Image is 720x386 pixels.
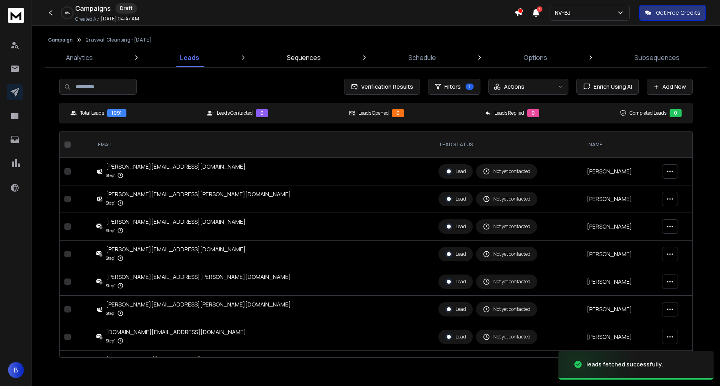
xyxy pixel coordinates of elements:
div: Not yet contacted [483,251,530,258]
button: Verification Results [344,79,420,95]
a: Sequences [282,48,326,67]
button: Campaign [48,37,73,43]
img: logo [8,8,24,23]
td: [PERSON_NAME] [582,185,657,213]
th: EMAIL [92,132,434,158]
p: Analytics [66,53,93,62]
div: 0 [527,109,539,117]
p: Step 1 [106,337,116,345]
div: 1091 [107,109,126,117]
div: Lead [445,168,466,175]
div: 0 [670,109,682,117]
div: Lead [445,251,466,258]
p: Actions [504,83,524,91]
td: [PERSON_NAME] [582,213,657,241]
h1: Campaigns [75,4,111,13]
p: Step 1 [106,171,116,179]
div: Lead [445,333,466,340]
button: B [8,362,24,378]
p: 0 % [65,10,70,15]
div: 0 [256,109,268,117]
div: [PERSON_NAME][EMAIL_ADDRESS][DOMAIN_NAME] [106,218,246,226]
div: Lead [445,278,466,285]
div: Not yet contacted [483,278,530,285]
div: Not yet contacted [483,306,530,313]
p: NV-BJ [555,9,574,17]
div: [EMAIL_ADDRESS][DOMAIN_NAME] [106,356,200,364]
span: Filters [444,83,461,91]
div: [PERSON_NAME][EMAIL_ADDRESS][PERSON_NAME][DOMAIN_NAME] [106,190,291,198]
div: [PERSON_NAME][EMAIL_ADDRESS][DOMAIN_NAME] [106,245,246,253]
th: LEAD STATUS [434,132,582,158]
div: Not yet contacted [483,333,530,340]
button: Get Free Credits [639,5,706,21]
a: Schedule [404,48,441,67]
div: 0 [392,109,404,117]
p: Step 1 [106,282,116,290]
p: Step 1 [106,199,116,207]
p: Leads Contacted [217,110,253,116]
a: Analytics [61,48,98,67]
p: Completed Leads [630,110,666,116]
div: Lead [445,306,466,313]
td: [PERSON_NAME] [582,268,657,296]
td: [PERSON_NAME] [582,241,657,268]
span: Enrich Using AI [590,83,632,91]
p: Total Leads [80,110,104,116]
span: 1 [537,6,542,12]
div: Not yet contacted [483,223,530,230]
div: [PERSON_NAME][EMAIL_ADDRESS][PERSON_NAME][DOMAIN_NAME] [106,300,291,308]
div: [PERSON_NAME][EMAIL_ADDRESS][PERSON_NAME][DOMAIN_NAME] [106,273,291,281]
div: Lead [445,195,466,203]
button: Add New [647,79,693,95]
td: [PERSON_NAME] [582,323,657,351]
div: Not yet contacted [483,195,530,203]
div: Draft [116,3,137,14]
p: Created At: [75,16,99,22]
div: Lead [445,223,466,230]
a: Subsequences [630,48,684,67]
p: Sequences [287,53,321,62]
p: Leads Replied [494,110,524,116]
p: [DATE] 04:47 AM [101,16,139,22]
p: 2raywall Cleansing - [DATE] [86,37,151,43]
span: 1 [466,84,474,90]
button: Filters1 [428,79,480,95]
p: Get Free Credits [656,9,700,17]
span: Verification Results [358,83,413,91]
p: Step 1 [106,227,116,235]
p: Step 1 [106,254,116,262]
div: leads fetched successfully. [586,360,663,368]
div: [DOMAIN_NAME][EMAIL_ADDRESS][DOMAIN_NAME] [106,328,246,336]
p: Subsequences [634,53,680,62]
a: Leads [175,48,204,67]
p: Leads Opened [358,110,389,116]
button: Enrich Using AI [576,79,639,95]
p: Step 1 [106,309,116,317]
p: Options [524,53,547,62]
div: [PERSON_NAME][EMAIL_ADDRESS][DOMAIN_NAME] [106,163,246,171]
div: Not yet contacted [483,168,530,175]
a: Options [519,48,552,67]
p: Schedule [408,53,436,62]
td: [PERSON_NAME] [582,296,657,323]
p: Leads [180,53,199,62]
th: NAME [582,132,657,158]
td: [PERSON_NAME] [582,158,657,185]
